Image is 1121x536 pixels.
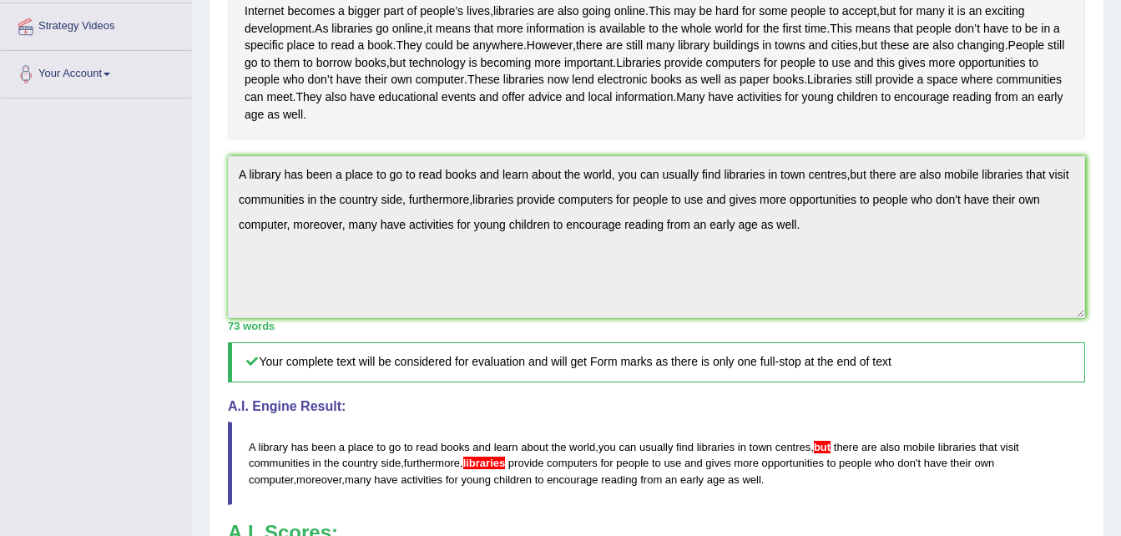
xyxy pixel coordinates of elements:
span: Click to see word definition [775,37,805,54]
span: children [494,473,533,486]
span: find [676,441,694,453]
span: Click to see word definition [1022,88,1035,106]
span: Click to see word definition [266,88,292,106]
span: Click to see word definition [245,3,284,20]
span: for [600,457,613,469]
span: in [313,457,321,469]
span: as [728,473,740,486]
span: activities [401,473,442,486]
span: Click to see word definition [706,54,760,72]
span: Click to see word definition [985,3,1024,20]
span: Click to see word definition [699,3,713,20]
span: read [416,441,437,453]
span: Click to see word definition [274,54,300,72]
h4: A.I. Engine Result: [228,399,1085,414]
span: early [680,473,704,486]
span: Click to see word definition [427,20,432,38]
span: Click to see word definition [881,88,891,106]
span: moreover [296,473,341,486]
span: in [738,441,746,453]
span: people [616,457,649,469]
span: Click to see word definition [916,3,945,20]
span: Click to see word definition [899,3,912,20]
span: Click to see word definition [664,54,703,72]
span: Click to see word definition [742,3,755,20]
span: Click to see word definition [650,71,681,88]
span: Click to see word definition [564,54,613,72]
span: Click to see word definition [331,37,355,54]
span: people [839,457,871,469]
span: Click to see word definition [503,71,544,88]
span: well [742,473,760,486]
span: country [342,457,378,469]
span: Click to see word definition [780,54,816,72]
span: the [324,457,339,469]
span: provide [508,457,544,469]
span: Click to see word definition [582,3,610,20]
span: Click to see word definition [376,20,389,38]
span: Click to see word definition [948,3,954,20]
span: Click to see word definition [378,88,438,106]
span: place [348,441,374,453]
span: Click to see word definition [245,37,284,54]
span: Click to see word definition [1012,20,1022,38]
span: Click to see word definition [861,37,877,54]
span: from [640,473,662,486]
span: Click to see word definition [829,3,839,20]
span: Click to see word definition [548,71,569,88]
span: Click to see word definition [245,20,311,38]
span: Click to see word definition [615,88,673,106]
span: Click to see word definition [842,3,876,20]
span: Click to see word definition [832,54,851,72]
span: Click to see word definition [1008,37,1045,54]
span: Click to see word definition [685,71,698,88]
span: to [535,473,544,486]
span: an [665,473,677,486]
span: Click to see word definition [308,71,333,88]
span: Click to see word definition [626,37,643,54]
span: Click to see word definition [588,20,596,38]
span: Click to see word definition [469,54,477,72]
div: 73 words [228,318,1085,334]
span: Click to see word definition [326,88,347,106]
span: Click to see word definition [576,37,603,54]
span: Click to see word definition [497,20,523,38]
span: Click to see word definition [856,20,891,38]
span: their [951,457,972,469]
span: age [707,473,725,486]
span: Click to see word definition [245,71,280,88]
span: Click to see word definition [790,3,826,20]
span: furthermore [404,457,460,469]
span: Click to see word definition [809,37,828,54]
span: centres [775,441,811,453]
span: usually [639,441,673,453]
span: Click to see word definition [962,71,993,88]
span: Click to see word definition [1041,20,1050,38]
span: mobile [903,441,935,453]
span: Click to see word definition [854,54,873,72]
span: Click to see word definition [315,20,328,38]
span: encourage [547,473,598,486]
span: Click to see word definition [390,54,406,72]
span: Click to see word definition [995,88,1018,106]
span: learn [494,441,518,453]
span: Click to see word definition [367,37,392,54]
span: Click to see word definition [287,3,335,20]
span: for [446,473,458,486]
span: Click to see word definition [837,88,878,106]
span: Click to see word definition [649,3,670,20]
span: Click to see word definition [713,37,759,54]
span: Click to see word definition [876,71,914,88]
span: who [875,457,895,469]
span: Click to see word definition [442,88,476,106]
span: t [917,457,921,469]
span: Put a space after the comma. (did you mean: , but) [810,441,814,453]
span: Click to see word definition [649,20,659,38]
span: Click to see word definition [819,54,829,72]
span: computers [547,457,598,469]
span: Click to see word definition [876,54,895,72]
span: Click to see word definition [662,20,678,38]
span: Click to see word definition [331,20,372,38]
span: Click to see word definition [318,37,328,54]
span: Click to see word definition [785,88,798,106]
